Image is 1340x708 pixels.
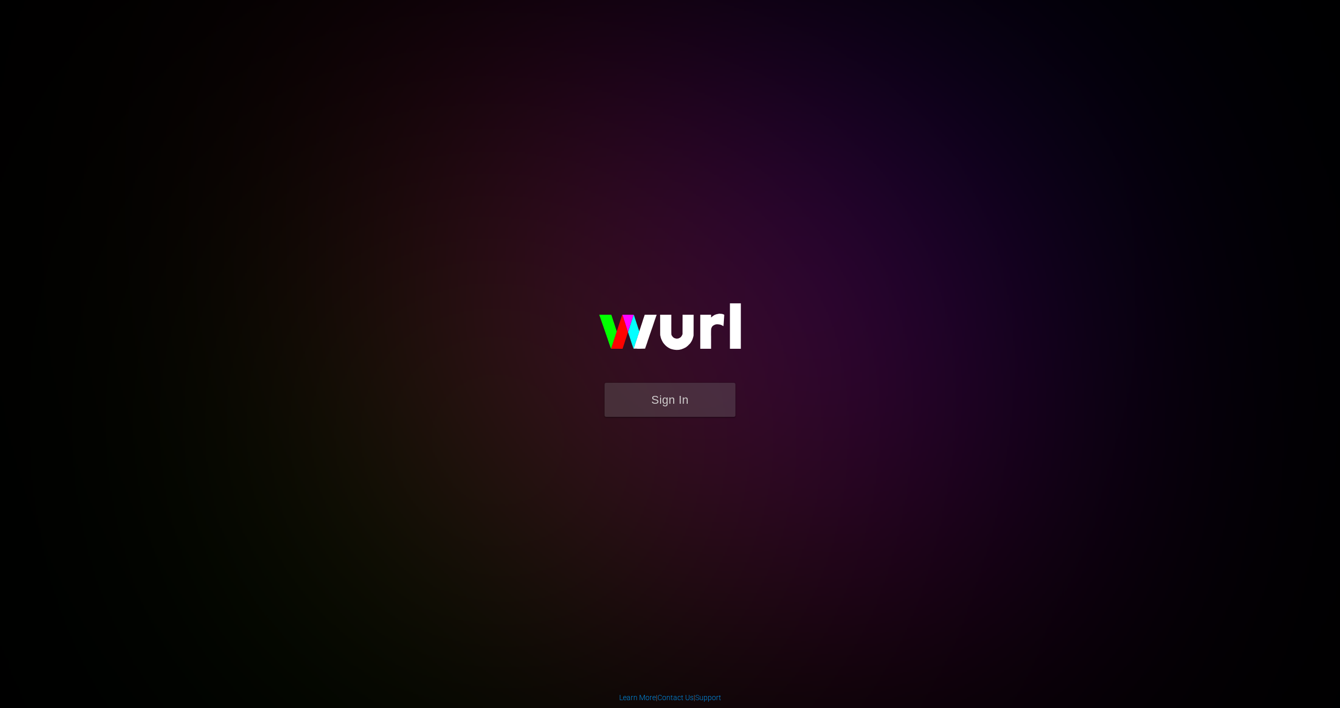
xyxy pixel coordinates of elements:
a: Contact Us [657,693,694,702]
div: | | [619,692,721,703]
a: Support [695,693,721,702]
button: Sign In [605,383,735,417]
a: Learn More [619,693,656,702]
img: wurl-logo-on-black-223613ac3d8ba8fe6dc639794a292ebdb59501304c7dfd60c99c58986ef67473.svg [565,281,775,382]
